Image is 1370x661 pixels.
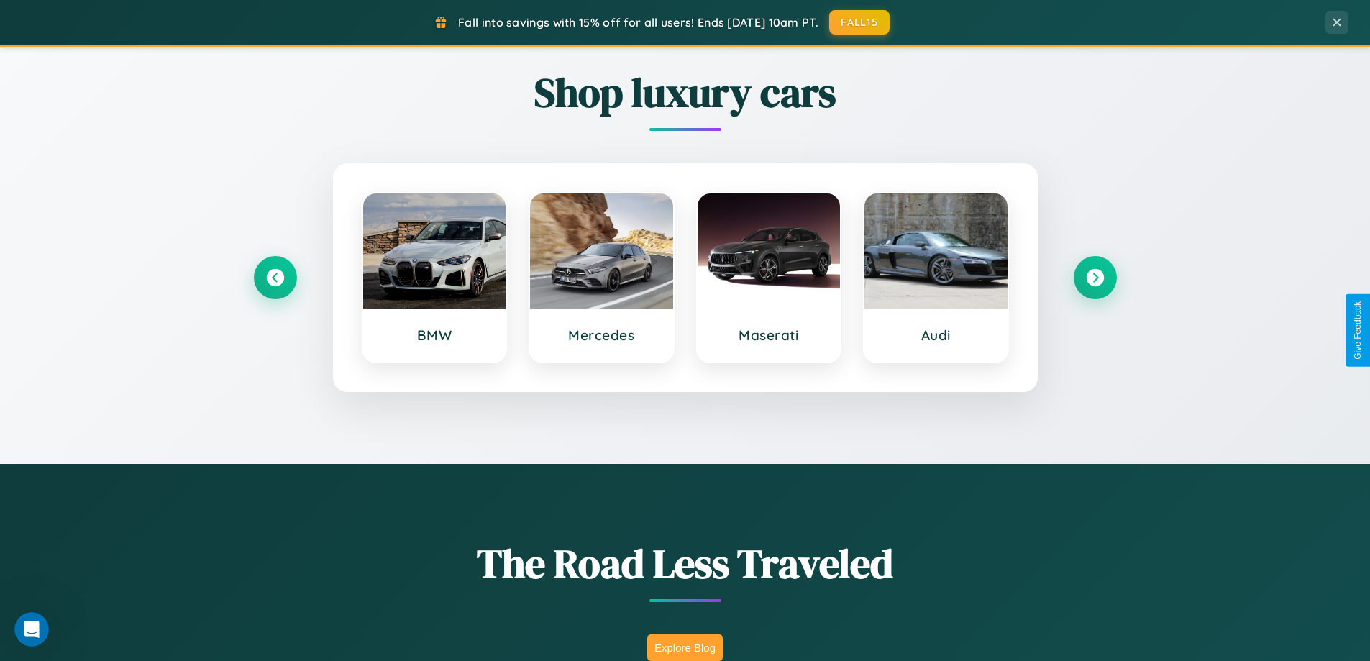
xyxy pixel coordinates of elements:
h3: BMW [378,327,492,344]
h2: Shop luxury cars [254,65,1117,120]
iframe: Intercom live chat [14,612,49,647]
button: FALL15 [829,10,890,35]
h1: The Road Less Traveled [254,536,1117,591]
button: Explore Blog [647,634,723,661]
h3: Audi [879,327,993,344]
h3: Maserati [712,327,826,344]
div: Give Feedback [1353,301,1363,360]
h3: Mercedes [544,327,659,344]
span: Fall into savings with 15% off for all users! Ends [DATE] 10am PT. [458,15,818,29]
